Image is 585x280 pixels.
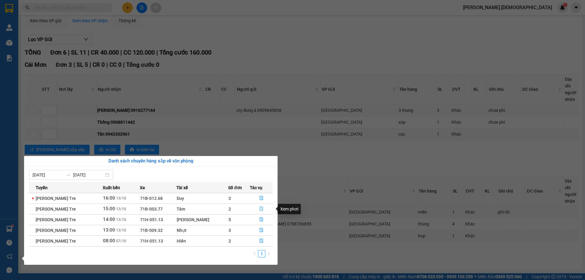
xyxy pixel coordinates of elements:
li: Next Page [265,250,273,257]
span: Tác vụ [250,184,262,191]
span: file-done [259,228,264,233]
span: file-done [259,196,264,201]
span: 2 [229,239,231,243]
input: Từ ngày [33,172,63,178]
div: [PERSON_NAME] [177,216,228,223]
span: 13/10 [116,218,126,222]
span: Xe [140,184,145,191]
button: file-done [250,225,272,235]
button: file-done [250,236,272,246]
button: file-done [250,204,272,214]
span: Xuất bến [103,184,120,191]
span: 08:00 [103,238,115,243]
span: 07/10 [116,239,126,243]
span: right [267,252,271,255]
span: left [253,252,256,255]
span: file-done [259,207,264,211]
button: left [251,250,258,257]
span: [PERSON_NAME] Tre [36,228,76,233]
span: 71H-051.13 [140,217,163,222]
span: 14:00 [103,217,115,222]
div: Hiến [177,238,228,244]
input: Đến ngày [73,172,104,178]
span: 71H-051.13 [140,239,163,243]
button: file-done [250,215,272,225]
span: 71B-009.32 [140,228,163,233]
button: right [265,250,273,257]
span: swap-right [66,172,71,177]
div: Tâm [177,206,228,212]
div: Xem phơi [278,204,301,214]
a: 1 [258,250,265,257]
span: [PERSON_NAME] Tre [36,196,76,201]
span: 5 [229,217,231,222]
span: file-done [259,239,264,243]
span: [PERSON_NAME] Tre [36,207,76,211]
span: 15:00 [103,206,115,211]
span: Tuyến [36,184,48,191]
span: 13/10 [116,207,126,211]
span: file-done [259,217,264,222]
span: to [66,172,71,177]
span: 16:00 [103,195,115,201]
span: Tài xế [176,184,188,191]
span: 13/10 [116,196,126,200]
span: Số đơn [228,184,242,191]
span: 2 [229,196,231,201]
span: [PERSON_NAME] Tre [36,217,76,222]
span: 13/10 [116,228,126,232]
div: Danh sách chuyến hàng sắp về văn phòng [29,158,273,165]
li: Previous Page [251,250,258,257]
span: [PERSON_NAME] Tre [36,239,76,243]
span: 13:00 [103,227,115,233]
span: 71B-003.77 [140,207,163,211]
div: Duy [177,195,228,202]
span: 2 [229,207,231,211]
span: 3 [229,228,231,233]
span: 71B-012.68 [140,196,163,201]
button: file-done [250,193,272,203]
div: Nhựt [177,227,228,234]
